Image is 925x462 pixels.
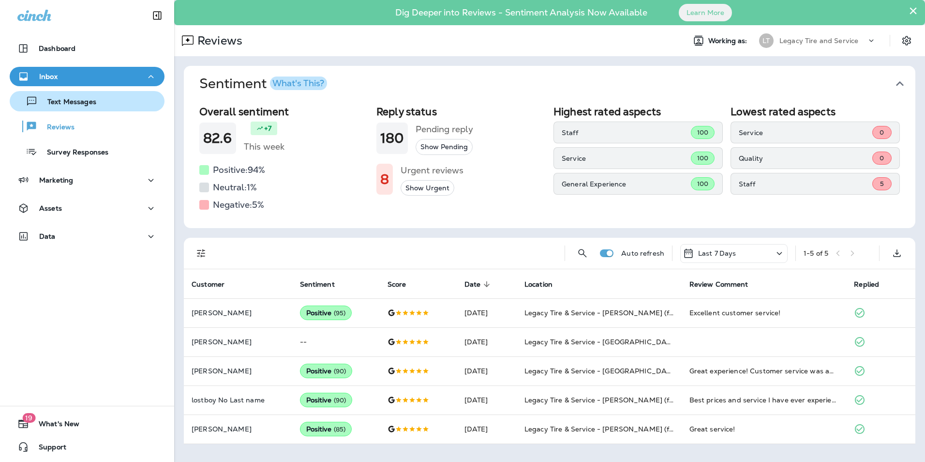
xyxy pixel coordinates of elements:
p: Last 7 Days [698,249,736,257]
button: Assets [10,199,164,218]
p: +7 [264,123,271,133]
p: Service [562,154,691,162]
h5: Positive: 94 % [213,162,265,178]
span: Location [524,280,565,289]
h5: Neutral: 1 % [213,180,257,195]
h5: Negative: 5 % [213,197,264,213]
span: Date [464,280,493,289]
p: [PERSON_NAME] [192,309,284,317]
h1: 82.6 [203,130,232,146]
span: 100 [697,128,708,137]
p: Data [39,232,56,240]
h2: Highest rated aspects [553,106,723,118]
p: Staff [562,129,691,137]
div: Positive [300,393,353,407]
button: Survey Responses [10,141,164,162]
span: Customer [192,280,237,289]
p: Dig Deeper into Reviews - Sentiment Analysis Now Available [367,11,675,14]
p: [PERSON_NAME] [192,338,284,346]
h1: Sentiment [199,76,327,92]
span: Legacy Tire & Service - [PERSON_NAME] (formerly Chelsea Tire Pros) [524,308,758,317]
span: Review Comment [689,280,748,289]
button: What's This? [270,77,327,90]
span: Score [388,280,419,289]
div: 1 - 5 of 5 [804,249,828,257]
button: Learn More [679,4,732,21]
span: Legacy Tire & Service - [PERSON_NAME] (formerly Chelsea Tire Pros) [524,425,758,433]
p: Quality [739,154,872,162]
div: Excellent customer service! [689,308,839,318]
div: Great service! [689,424,839,434]
p: [PERSON_NAME] [192,367,284,375]
div: LT [759,33,774,48]
span: 0 [880,154,884,162]
div: SentimentWhat's This? [184,102,915,228]
button: Show Urgent [401,180,454,196]
p: Reviews [194,33,242,48]
p: General Experience [562,180,691,188]
span: Score [388,280,406,289]
td: [DATE] [457,356,517,385]
button: Collapse Sidebar [144,6,171,25]
span: 100 [697,154,708,162]
span: Sentiment [300,280,335,289]
button: Data [10,227,164,246]
div: What's This? [272,79,324,88]
span: 100 [697,180,708,188]
span: Review Comment [689,280,761,289]
button: Filters [192,244,211,263]
p: Assets [39,204,62,212]
p: Dashboard [39,45,75,52]
span: Replied [854,280,892,289]
button: Inbox [10,67,164,86]
span: What's New [29,420,79,431]
div: Great experience! Customer service was amazing and the entire process was quick! They kept me inf... [689,366,839,376]
p: Auto refresh [621,249,664,257]
span: ( 90 ) [334,367,346,375]
td: [DATE] [457,385,517,415]
span: ( 90 ) [334,396,346,404]
h2: Lowest rated aspects [731,106,900,118]
button: Search Reviews [573,244,592,263]
h1: 8 [380,171,389,187]
td: [DATE] [457,415,517,444]
span: Date [464,280,481,289]
p: Inbox [39,73,58,80]
button: Marketing [10,170,164,190]
span: 0 [880,128,884,137]
td: [DATE] [457,327,517,356]
p: Legacy Tire and Service [779,37,858,45]
div: Positive [300,364,353,378]
span: Location [524,280,552,289]
p: lostboy No Last name [192,396,284,404]
p: Text Messages [38,98,96,107]
span: Legacy Tire & Service - [GEOGRAPHIC_DATA] (formerly Magic City Tire & Service) [524,367,797,375]
span: 5 [880,180,884,188]
p: Service [739,129,872,137]
p: Survey Responses [37,148,108,157]
td: -- [292,327,380,356]
span: 19 [22,413,35,423]
span: Customer [192,280,224,289]
h5: Urgent reviews [401,163,463,178]
button: Settings [898,32,915,49]
button: SentimentWhat's This? [192,66,923,102]
h2: Reply status [376,106,546,118]
h5: Pending reply [416,122,473,137]
span: Working as: [708,37,749,45]
button: Show Pending [416,139,473,155]
button: 19What's New [10,414,164,433]
button: Support [10,437,164,457]
div: Best prices and service I have ever experienced. I have already told around 30 people about you g... [689,395,839,405]
span: Legacy Tire & Service - [PERSON_NAME] (formerly Chelsea Tire Pros) [524,396,758,404]
button: Export as CSV [887,244,907,263]
p: Marketing [39,176,73,184]
p: [PERSON_NAME] [192,425,284,433]
div: Positive [300,306,352,320]
h2: Overall sentiment [199,106,369,118]
h1: 180 [380,130,404,146]
td: [DATE] [457,298,517,327]
span: Replied [854,280,879,289]
p: Staff [739,180,872,188]
span: Support [29,443,66,455]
